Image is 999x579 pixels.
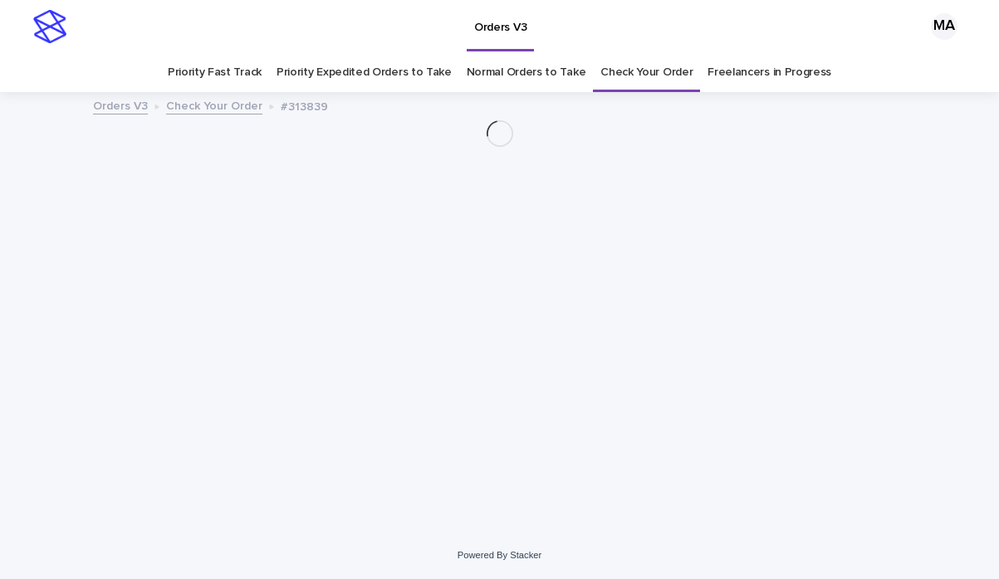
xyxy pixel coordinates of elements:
a: Check Your Order [166,95,262,114]
p: #313839 [281,96,328,114]
img: stacker-logo-s-only.png [33,10,66,43]
a: Priority Fast Track [168,53,262,92]
a: Powered By Stacker [458,550,541,560]
a: Freelancers in Progress [708,53,831,92]
a: Orders V3 [93,95,148,114]
div: MA [931,13,957,40]
a: Check Your Order [600,53,693,92]
a: Priority Expedited Orders to Take [277,53,452,92]
a: Normal Orders to Take [467,53,586,92]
